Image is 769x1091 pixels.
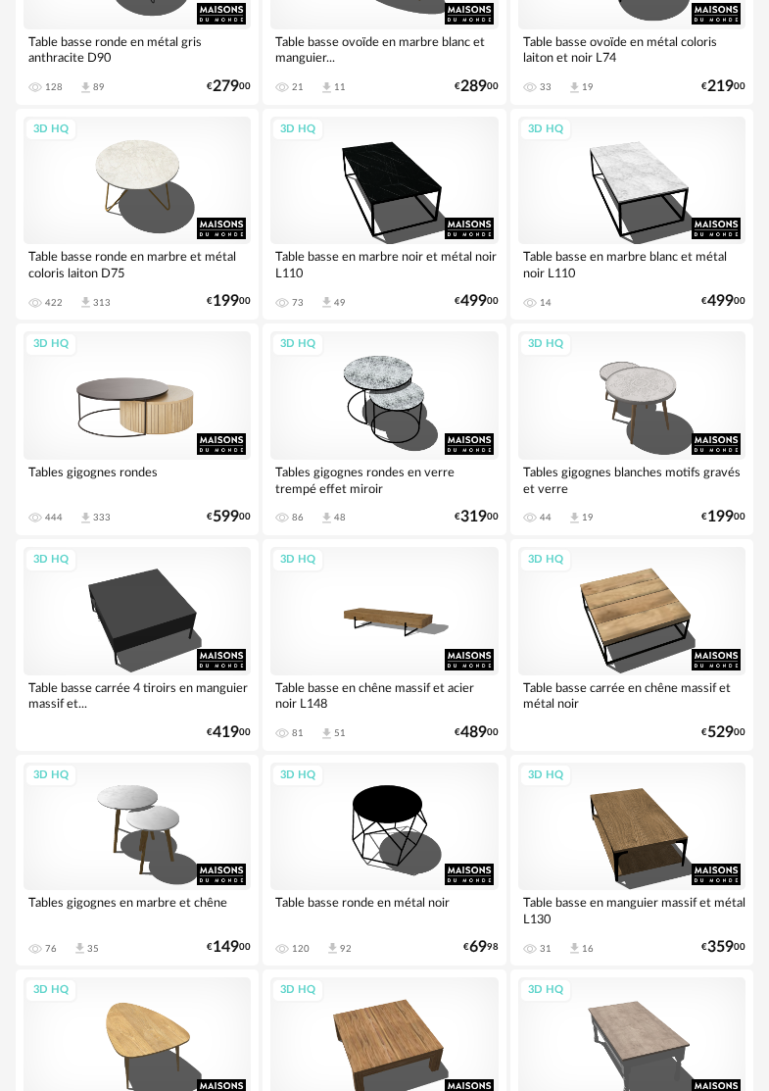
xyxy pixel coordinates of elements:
[519,764,572,788] div: 3D HQ
[292,81,304,93] div: 21
[24,890,251,929] div: Tables gigognes en marbre et chêne
[213,941,239,954] span: 149
[325,941,340,956] span: Download icon
[460,511,487,523] span: 319
[519,332,572,357] div: 3D HQ
[45,512,63,523] div: 444
[263,109,505,321] a: 3D HQ Table basse en marbre noir et métal noir L110 73 Download icon 49 €49900
[463,941,499,954] div: € 98
[207,941,251,954] div: € 00
[707,80,734,93] span: 219
[510,109,753,321] a: 3D HQ Table basse en marbre blanc et métal noir L110 14 €49900
[319,511,334,525] span: Download icon
[540,512,552,523] div: 44
[701,941,745,954] div: € 00
[518,460,745,499] div: Tables gigognes blanches motifs gravés et verre
[340,943,352,955] div: 92
[16,539,259,751] a: 3D HQ Table basse carrée 4 tiroirs en manguier massif et... €41900
[455,80,499,93] div: € 00
[455,511,499,523] div: € 00
[93,512,111,523] div: 333
[270,675,498,715] div: Table basse en chêne massif et acier noir L148
[292,512,304,523] div: 86
[271,332,324,357] div: 3D HQ
[519,118,572,142] div: 3D HQ
[455,726,499,739] div: € 00
[271,548,324,572] div: 3D HQ
[540,81,552,93] div: 33
[518,890,745,929] div: Table basse en manguier massif et métal L130
[24,244,251,283] div: Table basse ronde en marbre et métal coloris laiton D75
[334,727,346,739] div: 51
[270,890,498,929] div: Table basse ronde en métal noir
[460,726,487,739] span: 489
[540,297,552,309] div: 14
[207,295,251,308] div: € 00
[24,460,251,499] div: Tables gigognes rondes
[45,81,63,93] div: 128
[213,511,239,523] span: 599
[319,726,334,741] span: Download icon
[24,548,77,572] div: 3D HQ
[292,727,304,739] div: 81
[582,512,594,523] div: 19
[510,323,753,535] a: 3D HQ Tables gigognes blanches motifs gravés et verre 44 Download icon 19 €19900
[270,29,498,69] div: Table basse ovoïde en marbre blanc et manguier...
[319,80,334,95] span: Download icon
[45,943,57,955] div: 76
[707,511,734,523] span: 199
[567,941,582,956] span: Download icon
[319,295,334,310] span: Download icon
[213,295,239,308] span: 199
[24,764,77,788] div: 3D HQ
[271,118,324,142] div: 3D HQ
[24,675,251,715] div: Table basse carrée 4 tiroirs en manguier massif et...
[93,81,105,93] div: 89
[510,755,753,967] a: 3D HQ Table basse en manguier massif et métal L130 31 Download icon 16 €35900
[207,511,251,523] div: € 00
[701,726,745,739] div: € 00
[292,943,310,955] div: 120
[334,81,346,93] div: 11
[567,80,582,95] span: Download icon
[455,295,499,308] div: € 00
[78,511,93,525] span: Download icon
[16,323,259,535] a: 3D HQ Tables gigognes rondes 444 Download icon 333 €59900
[263,323,505,535] a: 3D HQ Tables gigognes rondes en verre trempé effet miroir 86 Download icon 48 €31900
[334,297,346,309] div: 49
[45,297,63,309] div: 422
[519,548,572,572] div: 3D HQ
[263,539,505,751] a: 3D HQ Table basse en chêne massif et acier noir L148 81 Download icon 51 €48900
[567,511,582,525] span: Download icon
[24,118,77,142] div: 3D HQ
[78,80,93,95] span: Download icon
[24,978,77,1003] div: 3D HQ
[207,80,251,93] div: € 00
[519,978,572,1003] div: 3D HQ
[87,943,99,955] div: 35
[460,295,487,308] span: 499
[270,244,498,283] div: Table basse en marbre noir et métal noir L110
[24,29,251,69] div: Table basse ronde en métal gris anthracite D90
[582,943,594,955] div: 16
[707,941,734,954] span: 359
[263,755,505,967] a: 3D HQ Table basse ronde en métal noir 120 Download icon 92 €6998
[72,941,87,956] span: Download icon
[213,726,239,739] span: 419
[334,512,346,523] div: 48
[701,511,745,523] div: € 00
[16,755,259,967] a: 3D HQ Tables gigognes en marbre et chêne 76 Download icon 35 €14900
[270,460,498,499] div: Tables gigognes rondes en verre trempé effet miroir
[24,332,77,357] div: 3D HQ
[93,297,111,309] div: 313
[16,109,259,321] a: 3D HQ Table basse ronde en marbre et métal coloris laiton D75 422 Download icon 313 €19900
[460,80,487,93] span: 289
[78,295,93,310] span: Download icon
[292,297,304,309] div: 73
[213,80,239,93] span: 279
[707,726,734,739] span: 529
[510,539,753,751] a: 3D HQ Table basse carrée en chêne massif et métal noir €52900
[271,978,324,1003] div: 3D HQ
[582,81,594,93] div: 19
[518,244,745,283] div: Table basse en marbre blanc et métal noir L110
